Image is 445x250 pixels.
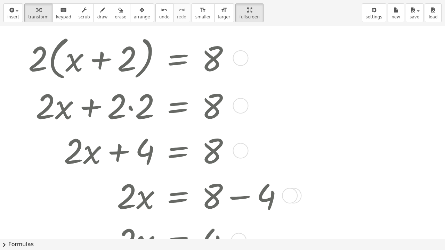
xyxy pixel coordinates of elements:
[366,15,382,19] span: settings
[391,15,400,19] span: new
[178,6,185,14] i: redo
[362,3,386,22] button: settings
[200,6,206,14] i: format_size
[161,6,168,14] i: undo
[388,3,404,22] button: new
[3,3,23,22] button: insert
[7,15,19,19] span: insert
[173,3,190,22] button: redoredo
[134,15,150,19] span: arrange
[410,15,419,19] span: save
[79,15,90,19] span: scrub
[111,3,130,22] button: erase
[115,15,126,19] span: erase
[130,3,154,22] button: arrange
[239,15,259,19] span: fullscreen
[60,6,67,14] i: keyboard
[28,15,49,19] span: transform
[155,3,173,22] button: undoundo
[177,15,186,19] span: redo
[159,15,170,19] span: undo
[94,3,112,22] button: draw
[97,15,108,19] span: draw
[221,6,227,14] i: format_size
[52,3,75,22] button: keyboardkeypad
[425,3,442,22] button: load
[235,3,263,22] button: fullscreen
[56,15,71,19] span: keypad
[406,3,423,22] button: save
[214,3,234,22] button: format_sizelarger
[192,3,215,22] button: format_sizesmaller
[429,15,438,19] span: load
[24,3,52,22] button: transform
[218,15,230,19] span: larger
[195,15,211,19] span: smaller
[75,3,94,22] button: scrub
